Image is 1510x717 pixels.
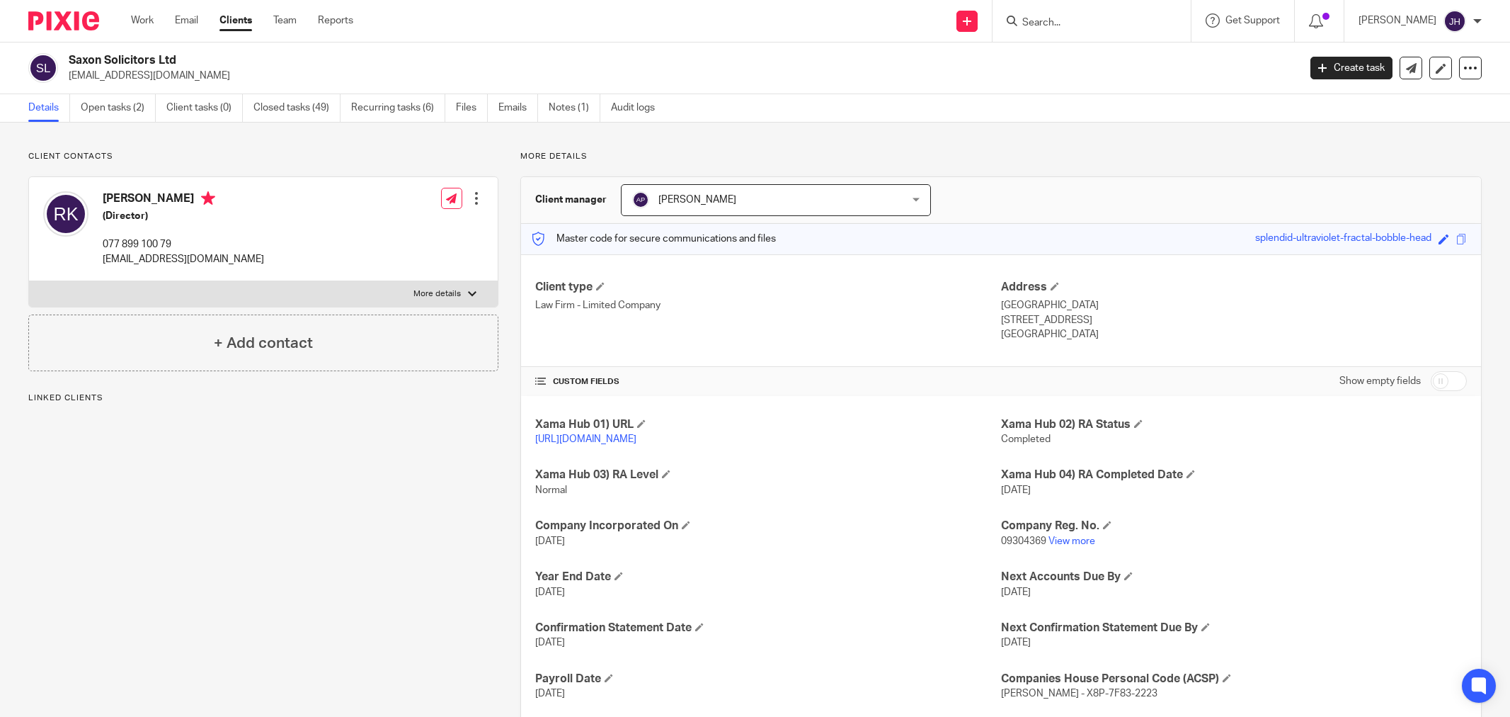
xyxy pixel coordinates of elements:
[535,298,1001,312] p: Law Firm - Limited Company
[214,332,313,354] h4: + Add contact
[28,151,498,162] p: Client contacts
[351,94,445,122] a: Recurring tasks (6)
[318,13,353,28] a: Reports
[1310,57,1392,79] a: Create task
[535,376,1001,388] h4: CUSTOM FIELDS
[1339,374,1421,388] label: Show empty fields
[273,13,297,28] a: Team
[535,193,607,207] h3: Client manager
[1001,536,1046,546] span: 09304369
[632,191,649,208] img: svg%3E
[1021,17,1148,30] input: Search
[103,252,264,266] p: [EMAIL_ADDRESS][DOMAIN_NAME]
[131,13,154,28] a: Work
[1001,280,1467,295] h4: Address
[1001,689,1157,699] span: [PERSON_NAME] - X8P-7F83-2223
[535,485,567,495] span: Normal
[201,191,215,205] i: Primary
[535,689,565,699] span: [DATE]
[1001,638,1031,648] span: [DATE]
[69,69,1289,83] p: [EMAIL_ADDRESS][DOMAIN_NAME]
[1001,519,1467,533] h4: Company Reg. No.
[1048,536,1095,546] a: View more
[28,53,58,83] img: svg%3E
[1255,231,1431,247] div: splendid-ultraviolet-fractal-bobble-head
[1225,16,1280,26] span: Get Support
[28,393,498,404] p: Linked clients
[103,191,264,209] h4: [PERSON_NAME]
[535,434,636,444] a: [URL][DOMAIN_NAME]
[1359,13,1436,28] p: [PERSON_NAME]
[535,280,1001,295] h4: Client type
[456,94,488,122] a: Files
[658,195,736,205] span: [PERSON_NAME]
[1001,327,1467,341] p: [GEOGRAPHIC_DATA]
[1443,10,1466,33] img: svg%3E
[535,672,1001,687] h4: Payroll Date
[498,94,538,122] a: Emails
[535,468,1001,482] h4: Xama Hub 03) RA Level
[1001,672,1467,687] h4: Companies House Personal Code (ACSP)
[535,570,1001,585] h4: Year End Date
[43,191,88,237] img: svg%3E
[535,621,1001,636] h4: Confirmation Statement Date
[28,94,70,122] a: Details
[1001,587,1031,597] span: [DATE]
[1001,468,1467,482] h4: Xama Hub 04) RA Completed Date
[535,536,565,546] span: [DATE]
[532,232,776,246] p: Master code for secure communications and files
[103,237,264,252] p: 077 899 100 79
[69,53,1045,68] h2: Saxon Solicitors Ltd
[1001,570,1467,585] h4: Next Accounts Due By
[1001,434,1051,444] span: Completed
[1001,298,1467,312] p: [GEOGRAPHIC_DATA]
[103,209,264,223] h5: (Director)
[549,94,600,122] a: Notes (1)
[253,94,341,122] a: Closed tasks (49)
[1001,417,1467,432] h4: Xama Hub 02) RA Status
[81,94,156,122] a: Open tasks (2)
[535,417,1001,432] h4: Xama Hub 01) URL
[535,519,1001,533] h4: Company Incorporated On
[1001,313,1467,327] p: [STREET_ADDRESS]
[28,11,99,30] img: Pixie
[219,13,252,28] a: Clients
[166,94,243,122] a: Client tasks (0)
[611,94,665,122] a: Audit logs
[535,587,565,597] span: [DATE]
[1001,621,1467,636] h4: Next Confirmation Statement Due By
[520,151,1482,162] p: More details
[175,13,198,28] a: Email
[535,638,565,648] span: [DATE]
[1001,485,1031,495] span: [DATE]
[413,288,461,300] p: More details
